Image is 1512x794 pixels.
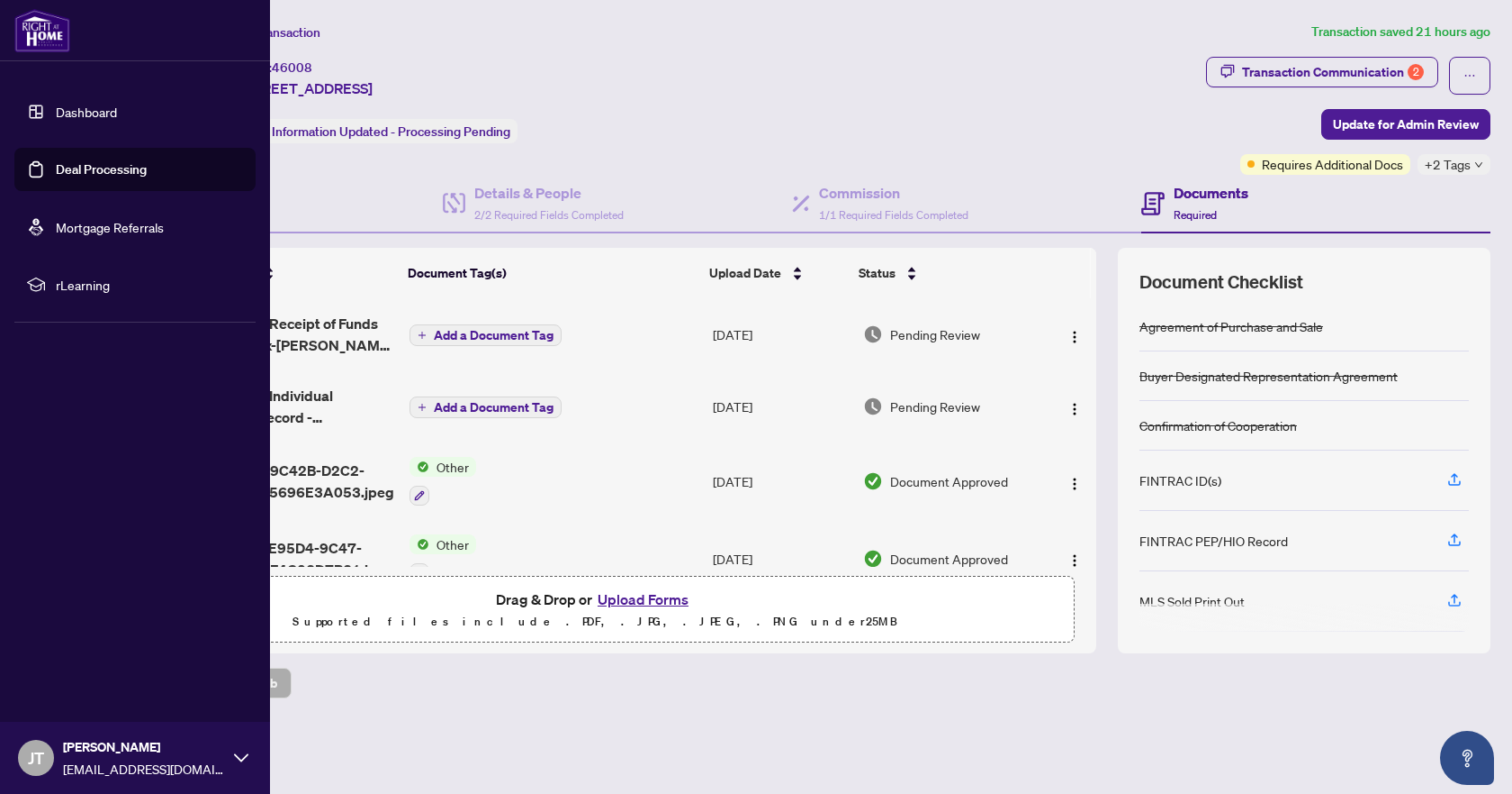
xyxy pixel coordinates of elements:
button: Logo [1060,467,1089,496]
button: Add a Document Tag [409,324,562,346]
div: 2 [1408,64,1424,80]
div: Agreement of Purchase and Sale [1139,316,1323,336]
span: Document Approved [890,549,1008,569]
span: N/[STREET_ADDRESS] [223,78,373,99]
span: 2/2 Required Fields Completed [474,208,624,222]
img: Status Icon [409,457,429,477]
span: Required [1174,208,1217,222]
span: Document Approved [890,471,1008,491]
button: Add a Document Tag [409,324,562,347]
img: Document Status [863,324,883,344]
td: [DATE] [706,298,856,370]
span: plus [418,403,427,412]
img: Document Status [863,471,883,491]
span: ellipsis [1463,69,1476,82]
div: Confirmation of Cooperation [1139,415,1297,435]
span: Other [429,534,476,554]
a: Dashboard [56,104,117,120]
h4: Details & People [474,182,624,204]
img: Logo [1067,477,1082,491]
span: View Transaction [224,24,320,41]
button: Open asap [1440,731,1494,785]
h4: Commission [819,182,968,204]
span: down [1474,160,1483,169]
span: processed-FE9E95D4-9C47-4274-94A2-21F4C03D7B31.jpeg [167,537,396,580]
button: Status IconOther [409,534,476,583]
div: FINTRAC ID(s) [1139,470,1221,490]
th: Document Tag(s) [400,248,702,298]
span: FINTRAC - 635 Receipt of Funds Record - PropTx-[PERSON_NAME] - Updated Aug 26-2025.pdf [167,313,396,356]
span: +2 Tags [1425,154,1471,175]
span: Status [859,263,895,283]
td: [DATE] [706,520,856,598]
button: Logo [1060,544,1089,573]
div: FINTRAC PEP/HIO Record [1139,531,1288,551]
span: Document Checklist [1139,269,1303,295]
span: Upload Date [709,263,781,283]
button: Add a Document Tag [409,397,562,418]
img: Logo [1067,553,1082,568]
button: Status IconOther [409,457,476,506]
img: Document Status [863,549,883,569]
button: Update for Admin Review [1321,109,1490,140]
h4: Documents [1174,182,1248,204]
span: Information Updated - Processing Pending [272,123,510,140]
a: Deal Processing [56,161,147,178]
a: Mortgage Referrals [56,219,164,235]
span: Add a Document Tag [434,401,553,414]
span: Add a Document Tag [434,329,553,342]
img: Logo [1067,402,1082,416]
span: Pending Review [890,324,980,344]
th: Upload Date [702,248,851,298]
span: 46008 [272,59,312,76]
img: Document Status [863,397,883,416]
span: 1/1 Required Fields Completed [819,208,968,222]
td: [DATE] [706,370,856,443]
span: Other [429,457,476,477]
img: logo [14,9,70,52]
button: Transaction Communication2 [1206,57,1438,87]
div: Status: [223,119,517,143]
button: Add a Document Tag [409,396,562,419]
div: MLS Sold Print Out [1139,591,1245,611]
button: Upload Forms [592,588,694,611]
span: JT [28,745,44,771]
span: Pending Review [890,397,980,416]
button: Logo [1060,320,1089,349]
span: [EMAIL_ADDRESS][DOMAIN_NAME] [63,759,225,779]
span: Drag & Drop or [496,588,694,611]
p: Supported files include .PDF, .JPG, .JPEG, .PNG under 25 MB [127,611,1063,633]
div: Transaction Communication [1242,58,1424,87]
button: Logo [1060,392,1089,421]
img: Status Icon [409,534,429,554]
th: Status [851,248,1038,298]
img: Logo [1067,330,1082,344]
article: Transaction saved 21 hours ago [1311,22,1490,42]
td: [DATE] [706,443,856,520]
span: processed-C7B9C42B-D2C2-4108-970D-695696E3A053.jpeg [167,460,396,503]
span: Drag & Drop orUpload FormsSupported files include .PDF, .JPG, .JPEG, .PNG under25MB [116,577,1074,643]
span: [PERSON_NAME] [63,737,225,757]
div: Buyer Designated Representation Agreement [1139,366,1398,386]
th: (20) File Name [159,248,400,298]
span: plus [418,331,427,340]
span: FINTRAC - 630 Individual Identification Record - [STREET_ADDRESS] - Boulakia.pdf [167,385,396,428]
span: Update for Admin Review [1333,110,1479,139]
span: Requires Additional Docs [1262,154,1403,174]
span: rLearning [56,275,243,295]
